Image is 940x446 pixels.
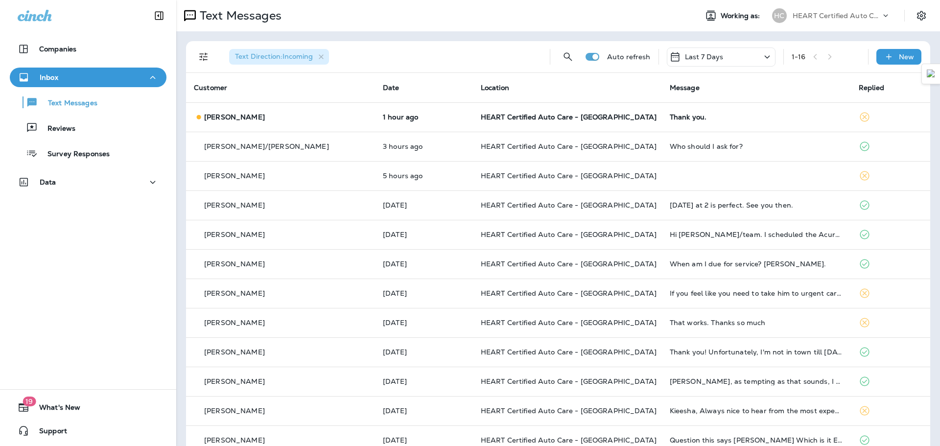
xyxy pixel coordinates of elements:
p: [PERSON_NAME] [204,436,265,444]
span: 19 [23,397,36,406]
button: Survey Responses [10,143,166,164]
span: Location [481,83,509,92]
p: [PERSON_NAME] [204,319,265,327]
div: Thank you. [670,113,843,121]
button: Collapse Sidebar [145,6,173,25]
div: When am I due for service? Linda Rubin. [670,260,843,268]
span: What's New [29,403,80,415]
div: Wednesday the 17th at 2 is perfect. See you then. [670,201,843,209]
p: Sep 10, 2025 11:49 AM [383,348,465,356]
div: Kieesha, Always nice to hear from the most expensive woman in Evanston. 🙂 I bought a 2022 Lincoln... [670,407,843,415]
span: Support [29,427,67,439]
p: [PERSON_NAME] [204,201,265,209]
p: [PERSON_NAME] [204,260,265,268]
span: Customer [194,83,227,92]
span: HEART Certified Auto Care - [GEOGRAPHIC_DATA] [481,201,657,210]
span: HEART Certified Auto Care - [GEOGRAPHIC_DATA] [481,171,657,180]
div: 1 - 16 [792,53,806,61]
p: Companies [39,45,76,53]
button: Search Messages [558,47,578,67]
p: Text Messages [196,8,282,23]
p: [PERSON_NAME] [204,231,265,238]
p: Sep 16, 2025 06:20 AM [383,172,465,180]
p: HEART Certified Auto Care [793,12,881,20]
button: Data [10,172,166,192]
p: [PERSON_NAME] [204,289,265,297]
p: [PERSON_NAME] [204,348,265,356]
div: Thank you! Unfortunately, I'm not in town till Sept 29. So, plan to see you in October. [670,348,843,356]
button: Inbox [10,68,166,87]
span: HEART Certified Auto Care - [GEOGRAPHIC_DATA] [481,259,657,268]
p: Sep 16, 2025 10:38 AM [383,113,465,121]
span: HEART Certified Auto Care - [GEOGRAPHIC_DATA] [481,142,657,151]
p: [PERSON_NAME] [204,377,265,385]
p: [PERSON_NAME]/[PERSON_NAME] [204,142,329,150]
p: Sep 10, 2025 10:02 AM [383,436,465,444]
span: HEART Certified Auto Care - [GEOGRAPHIC_DATA] [481,230,657,239]
span: HEART Certified Auto Care - [GEOGRAPHIC_DATA] [481,348,657,356]
span: Text Direction : Incoming [235,52,313,61]
p: [PERSON_NAME] [204,113,265,121]
button: Companies [10,39,166,59]
span: HEART Certified Auto Care - [GEOGRAPHIC_DATA] [481,406,657,415]
span: HEART Certified Auto Care - [GEOGRAPHIC_DATA] [481,289,657,298]
p: [PERSON_NAME] [204,407,265,415]
p: Sep 10, 2025 10:14 AM [383,407,465,415]
p: Survey Responses [38,150,110,159]
span: HEART Certified Auto Care - [GEOGRAPHIC_DATA] [481,113,657,121]
p: Sep 16, 2025 09:09 AM [383,142,465,150]
span: HEART Certified Auto Care - [GEOGRAPHIC_DATA] [481,436,657,445]
p: Sep 11, 2025 03:11 PM [383,231,465,238]
div: That works. Thanks so much [670,319,843,327]
p: Sep 10, 2025 09:42 PM [383,260,465,268]
div: Question this says Evanston Which is it Evanston or wilmette? [670,436,843,444]
p: Reviews [38,124,75,134]
div: Keisha, as tempting as that sounds, I don't want to take advantage or jeopardize our contractual ... [670,377,843,385]
p: Text Messages [38,99,97,108]
p: [PERSON_NAME] [204,172,265,180]
button: 19What's New [10,398,166,417]
button: Text Messages [10,92,166,113]
div: Text Direction:Incoming [229,49,329,65]
span: HEART Certified Auto Care - [GEOGRAPHIC_DATA] [481,318,657,327]
div: Who should I ask for? [670,142,843,150]
p: Auto refresh [607,53,651,61]
span: HEART Certified Auto Care - [GEOGRAPHIC_DATA] [481,377,657,386]
p: Sep 12, 2025 02:55 PM [383,201,465,209]
div: Hi Kieesha/team. I scheduled the Acura for tomorrow and we'll be dropping off tonight. I forgot t... [670,231,843,238]
button: Support [10,421,166,441]
button: Reviews [10,117,166,138]
p: Last 7 Days [685,53,724,61]
div: HC [772,8,787,23]
button: Filters [194,47,213,67]
span: Date [383,83,399,92]
span: Working as: [721,12,762,20]
p: Data [40,178,56,186]
p: New [899,53,914,61]
p: Sep 10, 2025 01:07 PM [383,319,465,327]
img: Detect Auto [927,70,936,78]
p: Sep 10, 2025 10:35 AM [383,377,465,385]
div: If you feel like you need to take him to urgent care let me know [670,289,843,297]
span: Message [670,83,700,92]
span: Replied [859,83,884,92]
p: Inbox [40,73,58,81]
button: Settings [913,7,930,24]
p: Sep 10, 2025 01:54 PM [383,289,465,297]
